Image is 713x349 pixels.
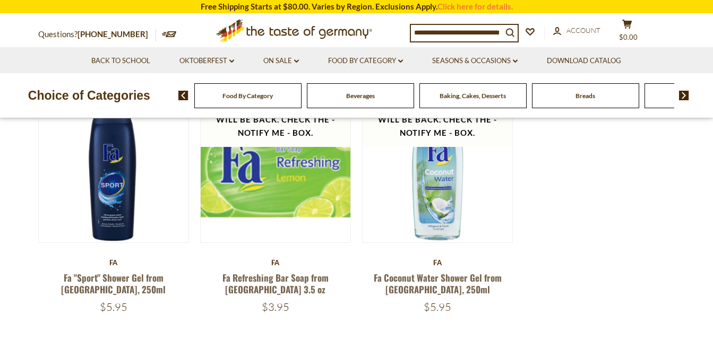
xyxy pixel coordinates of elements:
[432,55,518,67] a: Seasons & Occasions
[263,55,299,67] a: On Sale
[547,55,621,67] a: Download Catalog
[437,2,513,11] a: Click here for details.
[38,28,156,41] p: Questions?
[38,258,190,267] div: Fa
[200,258,351,267] div: Fa
[346,92,375,100] a: Beverages
[91,55,150,67] a: Back to School
[100,300,127,313] span: $5.95
[440,92,506,100] a: Baking, Cakes, Desserts
[374,271,502,295] a: Fa Coconut Water Shower Gel from [GEOGRAPHIC_DATA], 250ml
[39,92,189,242] img: Fa
[78,29,148,39] a: [PHONE_NUMBER]
[619,33,638,41] span: $0.00
[575,92,595,100] a: Breads
[679,91,689,100] img: next arrow
[179,55,234,67] a: Oktoberfest
[424,300,451,313] span: $5.95
[363,92,513,242] img: Fa
[566,26,600,34] span: Account
[201,92,351,242] img: Fa
[222,92,273,100] a: Food By Category
[328,55,403,67] a: Food By Category
[553,25,600,37] a: Account
[612,19,643,46] button: $0.00
[178,91,188,100] img: previous arrow
[222,271,329,295] a: Fa Refreshing Bar Soap from [GEOGRAPHIC_DATA] 3.5 oz
[362,258,513,267] div: Fa
[61,271,166,295] a: Fa "Sport" Shower Gel from [GEOGRAPHIC_DATA], 250ml
[262,300,289,313] span: $3.95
